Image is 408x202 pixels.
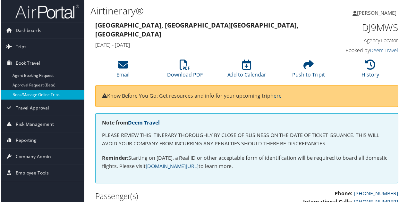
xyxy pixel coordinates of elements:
[371,47,399,54] a: Deem Travel
[101,155,393,171] p: Starting on [DATE], a Real ID or other acceptable form of identification will be required to boar...
[14,4,78,19] img: airportal-logo.png
[293,63,326,79] a: Push to Tripit
[101,132,393,149] p: PLEASE REVIEW THIS ITINERARY THOROUGHLY BY CLOSE OF BUSINESS ON THE DATE OF TICKET ISSUANCE. THIS...
[358,9,398,16] span: [PERSON_NAME]
[330,47,399,54] h4: Booked by
[95,21,299,39] strong: [GEOGRAPHIC_DATA], [GEOGRAPHIC_DATA] [GEOGRAPHIC_DATA], [GEOGRAPHIC_DATA]
[330,37,399,44] h4: Agency Locator
[145,164,199,171] a: [DOMAIN_NAME][URL]
[14,39,25,55] span: Trips
[227,63,267,79] a: Add to Calendar
[14,23,40,39] span: Dashboards
[336,191,353,198] strong: Phone:
[14,55,39,71] span: Book Travel
[101,155,128,162] strong: Reminder:
[271,93,282,100] a: here
[90,4,299,18] h1: Airtinerary®
[353,3,404,22] a: [PERSON_NAME]
[14,133,36,149] span: Reporting
[116,63,129,79] a: Email
[14,149,50,166] span: Company Admin
[14,117,53,133] span: Risk Management
[363,63,380,79] a: History
[101,120,159,127] strong: Note from
[14,166,48,182] span: Employee Tools
[14,101,48,117] span: Travel Approval
[101,93,393,101] p: Know Before You Go: Get resources and info for your upcoming trip
[167,63,203,79] a: Download PDF
[128,120,159,127] a: Deem Travel
[95,42,321,49] h4: [DATE] - [DATE]
[330,21,399,35] h1: DJ9MWS
[355,191,399,198] a: [PHONE_NUMBER]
